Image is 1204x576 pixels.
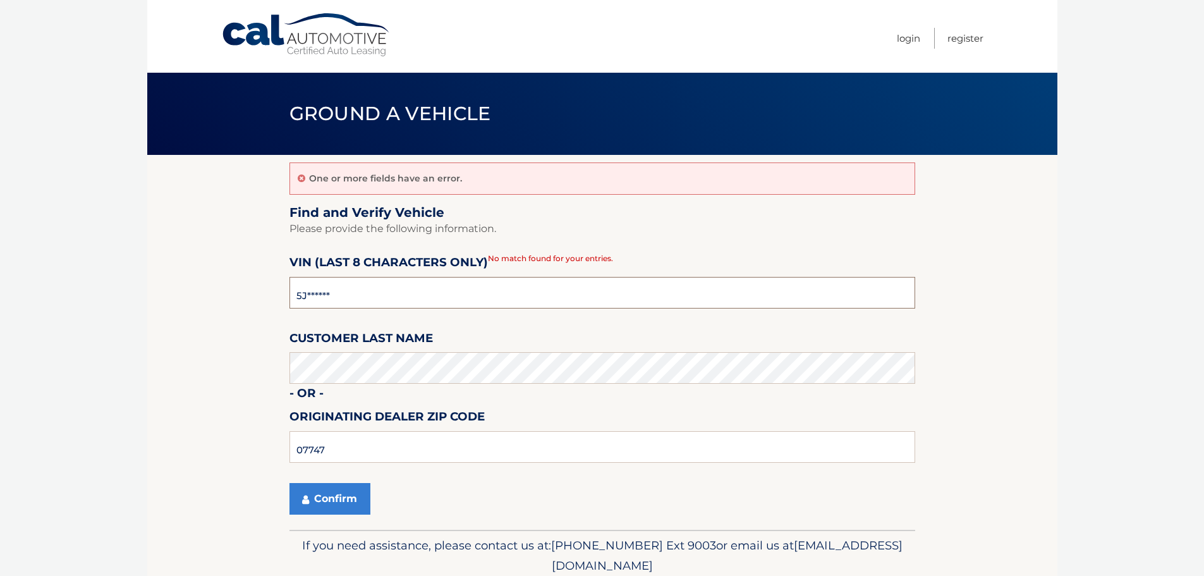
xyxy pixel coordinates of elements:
[289,407,485,431] label: Originating Dealer Zip Code
[488,254,613,263] span: No match found for your entries.
[552,538,903,573] span: [EMAIL_ADDRESS][DOMAIN_NAME]
[897,28,920,49] a: Login
[289,102,491,125] span: Ground a Vehicle
[289,205,915,221] h2: Find and Verify Vehicle
[289,220,915,238] p: Please provide the following information.
[289,329,433,352] label: Customer Last Name
[551,538,716,553] span: [PHONE_NUMBER] Ext 9003
[289,483,370,515] button: Confirm
[298,536,907,576] p: If you need assistance, please contact us at: or email us at
[947,28,983,49] a: Register
[309,173,462,184] p: One or more fields have an error.
[289,384,324,407] label: - or -
[221,13,392,58] a: Cal Automotive
[289,253,488,276] label: VIN (last 8 characters only)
